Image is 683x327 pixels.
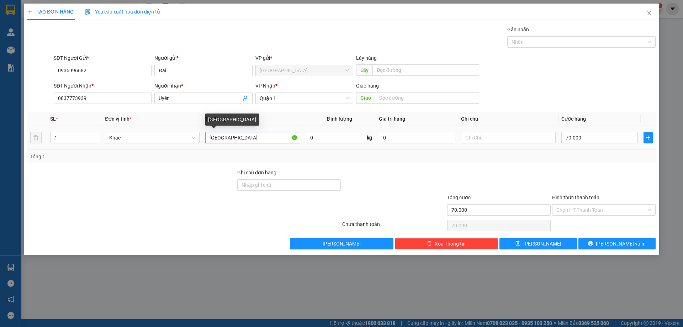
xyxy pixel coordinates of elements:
div: Người nhận [154,82,252,90]
span: Lấy [356,64,372,76]
span: user-add [243,95,248,101]
span: VP Nhận [255,83,275,89]
span: close [646,10,652,16]
span: Định lượng [327,116,352,122]
span: Giá trị hàng [379,116,405,122]
span: Đơn vị tính [105,116,132,122]
span: Nha Trang [260,65,349,76]
label: Ghi chú đơn hàng [237,170,276,175]
span: Yêu cầu xuất hóa đơn điện tử [85,9,160,15]
div: Tổng: 1 [30,153,264,160]
button: printer[PERSON_NAME] và In [578,238,656,249]
th: Ghi chú [458,112,558,126]
span: Cước hàng [561,116,586,122]
span: Tổng cước [447,195,471,200]
input: Ghi chú đơn hàng [237,179,341,191]
span: [PERSON_NAME] và In [596,240,646,248]
button: plus [644,132,653,143]
div: Chưa thanh toán [341,220,446,233]
div: [GEOGRAPHIC_DATA] [205,114,259,126]
input: Dọc đường [372,64,479,76]
span: TẠO ĐƠN HÀNG [27,9,74,15]
input: Dọc đường [375,92,479,104]
span: Giao hàng [356,83,379,89]
span: [PERSON_NAME] [323,240,361,248]
span: plus [644,135,652,141]
span: Xóa Thông tin [435,240,466,248]
div: VP gửi [255,54,353,62]
button: Close [639,4,659,23]
span: delete [427,241,432,247]
input: Ghi Chú [461,132,556,143]
span: Quận 1 [260,93,349,104]
span: Giao [356,92,375,104]
input: VD: Bàn, Ghế [205,132,300,143]
span: kg [366,132,373,143]
span: plus [27,9,32,14]
span: printer [588,241,593,247]
span: save [515,241,520,247]
button: delete [30,132,42,143]
span: Lấy hàng [356,55,377,61]
button: [PERSON_NAME] [290,238,393,249]
div: Người gửi [154,54,252,62]
span: Khác [109,132,195,143]
input: 0 [379,132,455,143]
div: SĐT Người Gửi [54,54,152,62]
button: deleteXóa Thông tin [395,238,498,249]
span: SL [50,116,56,122]
img: icon [85,9,91,15]
div: SĐT Người Nhận [54,82,152,90]
label: Gán nhãn [507,27,529,32]
button: save[PERSON_NAME] [499,238,577,249]
label: Hình thức thanh toán [552,195,599,200]
span: [PERSON_NAME] [523,240,561,248]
